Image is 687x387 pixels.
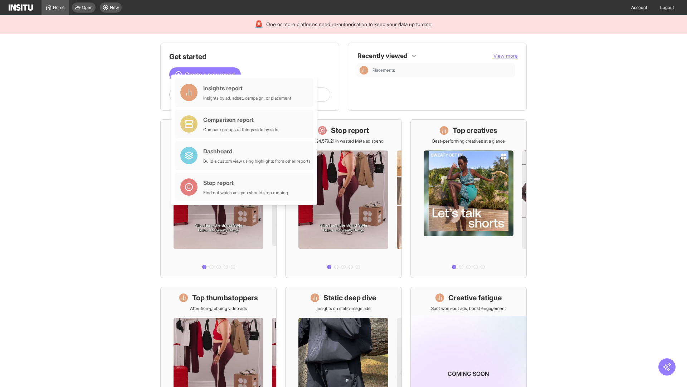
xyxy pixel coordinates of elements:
[110,5,119,10] span: New
[160,119,277,278] a: What's live nowSee all active ads instantly
[169,67,241,82] button: Create a new report
[266,21,433,28] span: One or more platforms need re-authorisation to keep your data up to date.
[203,115,278,124] div: Comparison report
[323,293,376,303] h1: Static deep dive
[203,190,288,196] div: Find out which ads you should stop running
[254,19,263,29] div: 🚨
[203,178,288,187] div: Stop report
[372,67,395,73] span: Placements
[360,66,368,75] div: Insights
[203,158,311,164] div: Build a custom view using highlights from other reports
[203,147,311,156] div: Dashboard
[53,5,65,10] span: Home
[317,306,370,311] p: Insights on static image ads
[82,5,93,10] span: Open
[493,52,518,59] button: View more
[410,119,527,278] a: Top creativesBest-performing creatives at a glance
[192,293,258,303] h1: Top thumbstoppers
[190,306,247,311] p: Attention-grabbing video ads
[453,125,497,135] h1: Top creatives
[203,84,291,92] div: Insights report
[372,67,512,73] span: Placements
[331,125,369,135] h1: Stop report
[203,95,291,101] div: Insights by ad, adset, campaign, or placement
[169,52,330,62] h1: Get started
[493,53,518,59] span: View more
[285,119,401,278] a: Stop reportSave £24,579.21 in wasted Meta ad spend
[203,127,278,133] div: Compare groups of things side by side
[9,4,33,11] img: Logo
[185,70,235,79] span: Create a new report
[303,138,384,144] p: Save £24,579.21 in wasted Meta ad spend
[432,138,505,144] p: Best-performing creatives at a glance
